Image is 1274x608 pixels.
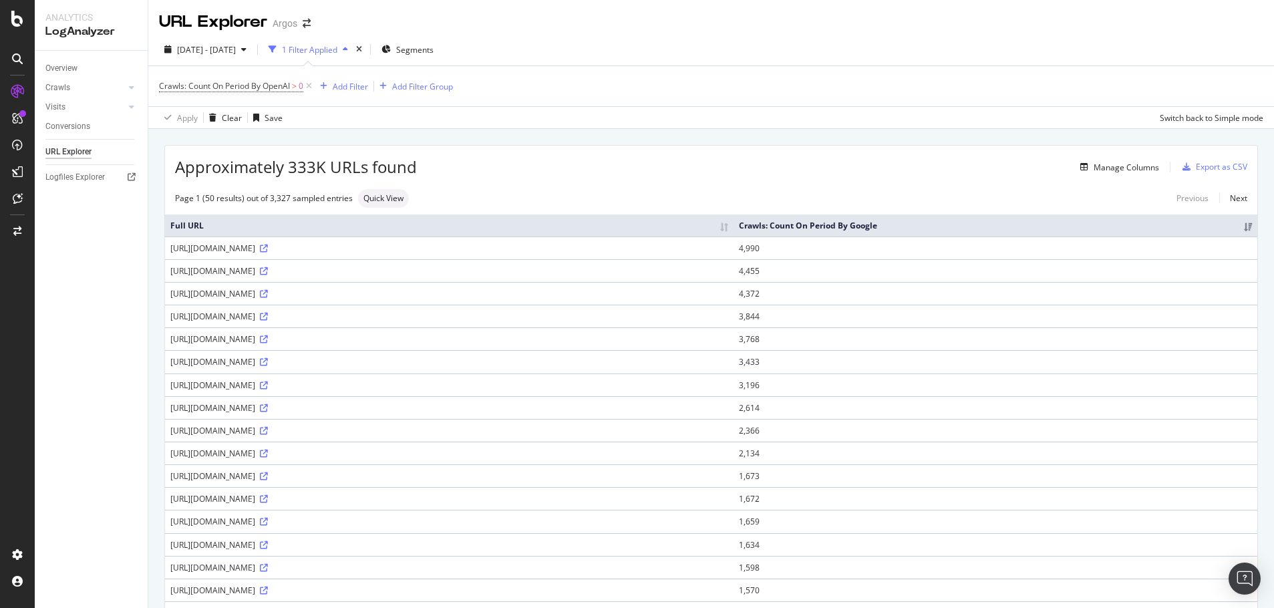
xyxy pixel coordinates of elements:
[734,373,1257,396] td: 3,196
[170,470,728,482] div: [URL][DOMAIN_NAME]
[734,464,1257,487] td: 1,673
[263,39,353,60] button: 1 Filter Applied
[170,356,728,367] div: [URL][DOMAIN_NAME]
[170,516,728,527] div: [URL][DOMAIN_NAME]
[170,562,728,573] div: [URL][DOMAIN_NAME]
[358,189,409,208] div: neutral label
[170,493,728,504] div: [URL][DOMAIN_NAME]
[45,100,125,114] a: Visits
[175,192,353,204] div: Page 1 (50 results) out of 3,327 sampled entries
[734,237,1257,259] td: 4,990
[170,539,728,551] div: [URL][DOMAIN_NAME]
[165,214,734,237] th: Full URL: activate to sort column ascending
[1075,159,1159,175] button: Manage Columns
[45,11,137,24] div: Analytics
[376,39,439,60] button: Segments
[170,402,728,414] div: [URL][DOMAIN_NAME]
[45,24,137,39] div: LogAnalyzer
[734,442,1257,464] td: 2,134
[159,107,198,128] button: Apply
[734,214,1257,237] th: Crawls: Count On Period By Google: activate to sort column ascending
[45,100,65,114] div: Visits
[170,311,728,322] div: [URL][DOMAIN_NAME]
[734,533,1257,556] td: 1,634
[170,585,728,596] div: [URL][DOMAIN_NAME]
[734,396,1257,419] td: 2,614
[734,305,1257,327] td: 3,844
[1160,112,1263,124] div: Switch back to Simple mode
[222,112,242,124] div: Clear
[45,145,92,159] div: URL Explorer
[303,19,311,28] div: arrow-right-arrow-left
[1154,107,1263,128] button: Switch back to Simple mode
[45,61,77,75] div: Overview
[282,44,337,55] div: 1 Filter Applied
[159,80,290,92] span: Crawls: Count On Period By OpenAI
[170,288,728,299] div: [URL][DOMAIN_NAME]
[374,78,453,94] button: Add Filter Group
[333,81,368,92] div: Add Filter
[1177,156,1247,178] button: Export as CSV
[45,61,138,75] a: Overview
[170,333,728,345] div: [URL][DOMAIN_NAME]
[170,448,728,459] div: [URL][DOMAIN_NAME]
[265,112,283,124] div: Save
[734,487,1257,510] td: 1,672
[45,170,105,184] div: Logfiles Explorer
[1229,563,1261,595] div: Open Intercom Messenger
[159,11,267,33] div: URL Explorer
[45,145,138,159] a: URL Explorer
[363,194,404,202] span: Quick View
[248,107,283,128] button: Save
[1094,162,1159,173] div: Manage Columns
[1219,188,1247,208] a: Next
[177,44,236,55] span: [DATE] - [DATE]
[315,78,368,94] button: Add Filter
[204,107,242,128] button: Clear
[45,170,138,184] a: Logfiles Explorer
[45,120,90,134] div: Conversions
[734,259,1257,282] td: 4,455
[1196,161,1247,172] div: Export as CSV
[170,265,728,277] div: [URL][DOMAIN_NAME]
[734,419,1257,442] td: 2,366
[273,17,297,30] div: Argos
[45,120,138,134] a: Conversions
[734,556,1257,579] td: 1,598
[734,350,1257,373] td: 3,433
[170,425,728,436] div: [URL][DOMAIN_NAME]
[292,80,297,92] span: >
[170,379,728,391] div: [URL][DOMAIN_NAME]
[159,39,252,60] button: [DATE] - [DATE]
[353,43,365,56] div: times
[177,112,198,124] div: Apply
[175,156,417,178] span: Approximately 333K URLs found
[299,77,303,96] span: 0
[45,81,70,95] div: Crawls
[734,327,1257,350] td: 3,768
[734,579,1257,601] td: 1,570
[396,44,434,55] span: Segments
[45,81,125,95] a: Crawls
[170,243,728,254] div: [URL][DOMAIN_NAME]
[392,81,453,92] div: Add Filter Group
[734,510,1257,533] td: 1,659
[734,282,1257,305] td: 4,372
